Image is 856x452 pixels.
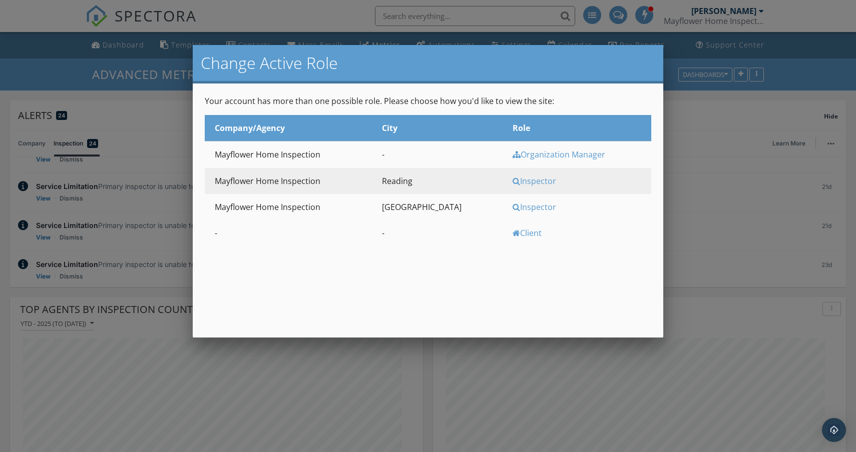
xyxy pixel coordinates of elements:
div: Client [513,227,649,238]
h2: Change Active Role [201,53,656,73]
td: Reading [372,168,503,194]
td: Mayflower Home Inspection [205,168,372,194]
td: Mayflower Home Inspection [205,194,372,220]
div: Inspector [513,175,649,186]
div: Organization Manager [513,149,649,160]
th: Company/Agency [205,115,372,141]
td: - [205,220,372,246]
td: - [372,220,503,246]
th: City [372,115,503,141]
th: Role [503,115,652,141]
td: Mayflower Home Inspection [205,141,372,168]
div: Inspector [513,201,649,212]
td: - [372,141,503,168]
div: Open Intercom Messenger [822,418,846,442]
td: [GEOGRAPHIC_DATA] [372,194,503,220]
p: Your account has more than one possible role. Please choose how you'd like to view the site: [205,95,652,106]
